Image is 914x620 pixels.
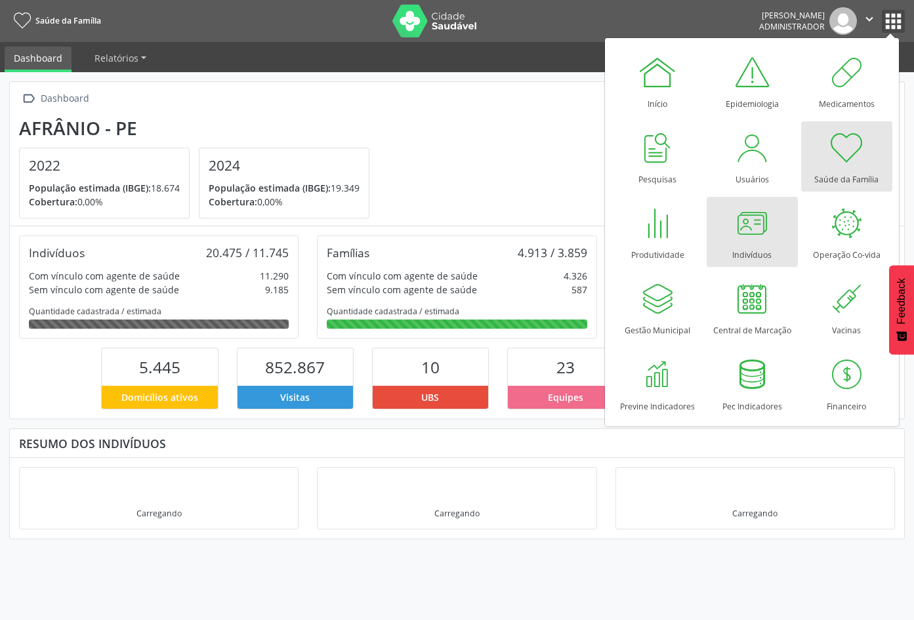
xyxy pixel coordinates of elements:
[564,269,587,283] div: 4.326
[327,283,477,297] div: Sem vínculo com agente de saúde
[612,46,703,116] a: Início
[209,196,257,208] span: Cobertura:
[612,197,703,267] a: Produtividade
[139,356,180,378] span: 5.445
[571,283,587,297] div: 587
[9,10,101,31] a: Saúde da Família
[857,7,882,35] button: 
[209,195,360,209] p: 0,00%
[707,197,798,267] a: Indivíduos
[518,245,587,260] div: 4.913 / 3.859
[434,508,480,519] div: Carregando
[260,269,289,283] div: 11.290
[94,52,138,64] span: Relatórios
[707,46,798,116] a: Epidemiologia
[327,269,478,283] div: Com vínculo com agente de saúde
[5,47,72,72] a: Dashboard
[38,89,91,108] div: Dashboard
[29,196,77,208] span: Cobertura:
[707,272,798,342] a: Central de Marcação
[707,121,798,192] a: Usuários
[548,390,583,404] span: Equipes
[265,356,325,378] span: 852.867
[759,21,825,32] span: Administrador
[421,390,439,404] span: UBS
[29,283,179,297] div: Sem vínculo com agente de saúde
[29,181,180,195] p: 18.674
[265,283,289,297] div: 9.185
[896,278,907,324] span: Feedback
[421,356,440,378] span: 10
[19,436,895,451] div: Resumo dos indivíduos
[209,157,360,174] h4: 2024
[136,508,182,519] div: Carregando
[707,348,798,419] a: Pec Indicadores
[29,195,180,209] p: 0,00%
[19,117,379,139] div: Afrânio - PE
[882,10,905,33] button: apps
[556,356,575,378] span: 23
[327,245,369,260] div: Famílias
[759,10,825,21] div: [PERSON_NAME]
[801,121,892,192] a: Saúde da Família
[29,157,180,174] h4: 2022
[29,245,85,260] div: Indivíduos
[209,182,331,194] span: População estimada (IBGE):
[889,265,914,354] button: Feedback - Mostrar pesquisa
[801,46,892,116] a: Medicamentos
[121,390,198,404] span: Domicílios ativos
[19,89,38,108] i: 
[327,306,587,317] div: Quantidade cadastrada / estimada
[612,121,703,192] a: Pesquisas
[206,245,289,260] div: 20.475 / 11.745
[829,7,857,35] img: img
[862,12,877,26] i: 
[35,15,101,26] span: Saúde da Família
[29,269,180,283] div: Com vínculo com agente de saúde
[801,272,892,342] a: Vacinas
[732,508,778,519] div: Carregando
[29,306,289,317] div: Quantidade cadastrada / estimada
[209,181,360,195] p: 19.349
[19,89,91,108] a:  Dashboard
[29,182,151,194] span: População estimada (IBGE):
[801,197,892,267] a: Operação Co-vida
[801,348,892,419] a: Financeiro
[85,47,156,70] a: Relatórios
[612,348,703,419] a: Previne Indicadores
[612,272,703,342] a: Gestão Municipal
[280,390,310,404] span: Visitas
